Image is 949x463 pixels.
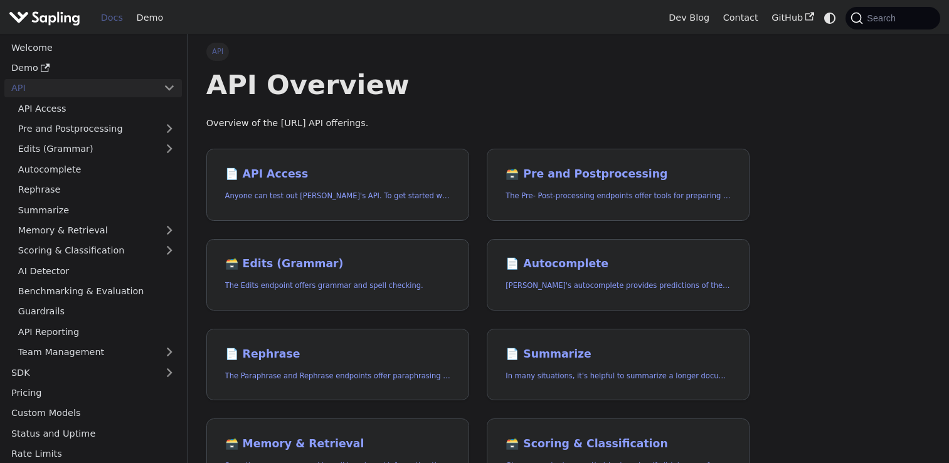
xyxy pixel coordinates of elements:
p: In many situations, it's helpful to summarize a longer document into a shorter, more easily diges... [506,370,731,382]
a: Edits (Grammar) [11,140,182,158]
a: Team Management [11,343,182,361]
button: Switch between dark and light mode (currently system mode) [821,9,839,27]
a: API Reporting [11,322,182,341]
a: Rate Limits [4,445,182,463]
span: Search [863,13,903,23]
a: 📄️ RephraseThe Paraphrase and Rephrase endpoints offer paraphrasing for particular styles. [206,329,469,401]
img: Sapling.ai [9,9,80,27]
a: 🗃️ Edits (Grammar)The Edits endpoint offers grammar and spell checking. [206,239,469,311]
h2: Memory & Retrieval [225,437,450,451]
p: Overview of the [URL] API offerings. [206,116,750,131]
a: API [4,79,157,97]
a: Docs [94,8,130,28]
a: 📄️ Autocomplete[PERSON_NAME]'s autocomplete provides predictions of the next few characters or words [487,239,750,311]
a: Contact [716,8,765,28]
span: API [206,43,230,60]
button: Search (Command+K) [846,7,940,29]
a: Sapling.aiSapling.ai [9,9,85,27]
p: Anyone can test out Sapling's API. To get started with the API, simply: [225,190,450,202]
h2: Edits (Grammar) [225,257,450,271]
p: The Pre- Post-processing endpoints offer tools for preparing your text data for ingestation as we... [506,190,731,202]
a: Demo [130,8,170,28]
a: AI Detector [11,262,182,280]
a: Demo [4,59,182,77]
a: 📄️ API AccessAnyone can test out [PERSON_NAME]'s API. To get started with the API, simply: [206,149,469,221]
h2: API Access [225,168,450,181]
h2: Pre and Postprocessing [506,168,731,181]
a: 📄️ SummarizeIn many situations, it's helpful to summarize a longer document into a shorter, more ... [487,329,750,401]
a: Guardrails [11,302,182,321]
button: Expand sidebar category 'SDK' [157,363,182,381]
h2: Rephrase [225,348,450,361]
a: Pre and Postprocessing [11,120,182,138]
a: Dev Blog [662,8,716,28]
a: Summarize [11,201,182,219]
h2: Autocomplete [506,257,731,271]
a: GitHub [765,8,820,28]
a: SDK [4,363,157,381]
a: Benchmarking & Evaluation [11,282,182,301]
a: Status and Uptime [4,424,182,442]
h2: Scoring & Classification [506,437,731,451]
a: Memory & Retrieval [11,221,182,240]
a: Welcome [4,38,182,56]
a: Pricing [4,384,182,402]
p: The Edits endpoint offers grammar and spell checking. [225,280,450,292]
button: Collapse sidebar category 'API' [157,79,182,97]
h1: API Overview [206,68,750,102]
a: API Access [11,99,182,117]
p: Sapling's autocomplete provides predictions of the next few characters or words [506,280,731,292]
nav: Breadcrumbs [206,43,750,60]
a: Autocomplete [11,160,182,178]
a: Rephrase [11,181,182,199]
a: Scoring & Classification [11,242,182,260]
h2: Summarize [506,348,731,361]
p: The Paraphrase and Rephrase endpoints offer paraphrasing for particular styles. [225,370,450,382]
a: Custom Models [4,404,182,422]
a: 🗃️ Pre and PostprocessingThe Pre- Post-processing endpoints offer tools for preparing your text d... [487,149,750,221]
